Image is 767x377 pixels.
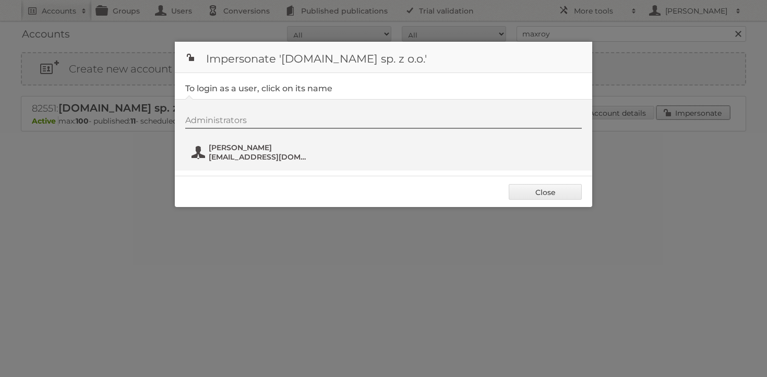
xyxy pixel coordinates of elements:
span: [PERSON_NAME] [209,143,310,152]
div: Administrators [185,115,582,129]
a: Close [509,184,582,200]
h1: Impersonate '[DOMAIN_NAME] sp. z o.o.' [175,42,592,73]
button: [PERSON_NAME] [EMAIL_ADDRESS][DOMAIN_NAME] [190,142,313,163]
span: [EMAIL_ADDRESS][DOMAIN_NAME] [209,152,310,162]
legend: To login as a user, click on its name [185,83,332,93]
